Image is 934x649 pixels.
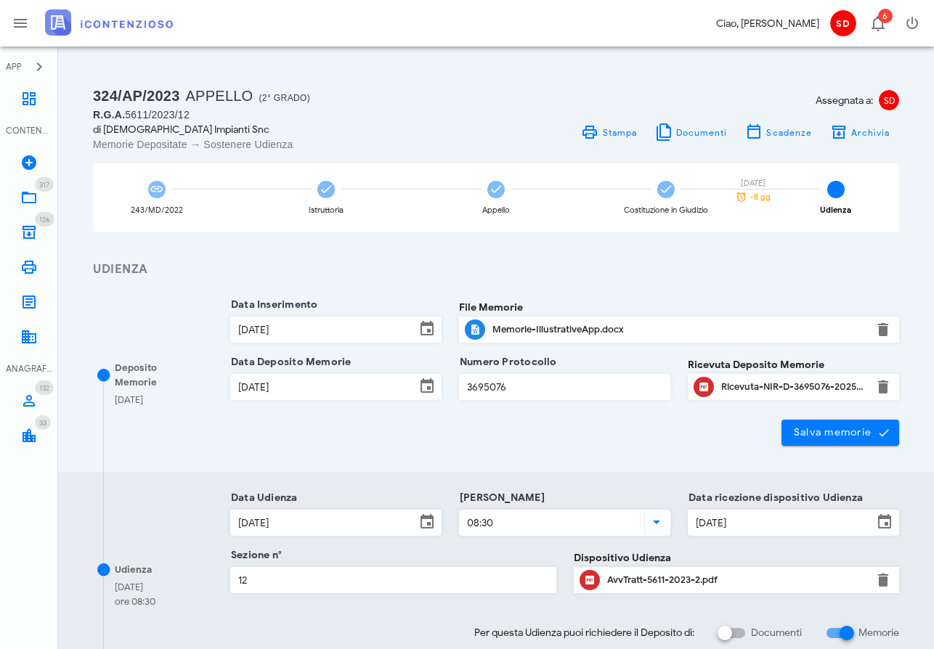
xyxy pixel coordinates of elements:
input: Ora Udienza [460,510,641,535]
div: Clicca per aprire un'anteprima del file o scaricarlo [721,375,866,399]
div: Costituzione in Giudizio [624,206,708,214]
a: Stampa [572,122,646,142]
span: Scadenze [766,127,812,138]
div: Udienza [820,206,851,214]
div: Udienza [115,563,152,577]
div: Clicca per aprire un'anteprima del file o scaricarlo [607,568,866,592]
span: 317 [39,180,49,189]
div: Ciao, [PERSON_NAME] [716,16,819,31]
button: Clicca per aprire un'anteprima del file o scaricarlo [465,319,485,340]
span: R.G.A. [93,109,125,121]
span: Distintivo [35,380,54,395]
h3: Udienza [93,261,899,279]
button: Distintivo [860,6,895,41]
div: Clicca per aprire un'anteprima del file o scaricarlo [492,318,866,341]
button: Documenti [646,122,736,142]
div: Memorie Depositate → Sostenere Udienza [93,137,487,152]
div: Memorie-IllustrativeApp.docx [492,324,866,335]
div: [DATE] [728,179,779,187]
div: ore 08:30 [115,595,155,609]
label: Memorie [858,626,899,640]
span: Documenti [675,127,728,138]
label: Ricevuta Deposito Memorie [688,357,824,372]
div: 243/MD/2022 [131,206,183,214]
label: [PERSON_NAME] [455,491,545,505]
div: ANAGRAFICA [6,362,52,375]
span: Distintivo [35,177,54,192]
label: Data Udienza [227,491,298,505]
div: [DATE] [115,393,143,407]
span: 33 [39,418,46,428]
span: 126 [39,215,50,224]
span: Distintivo [35,212,54,226]
span: Assegnata a: [816,93,873,108]
span: 5 [827,181,845,198]
input: Sezione n° [231,568,556,592]
button: Clicca per aprire un'anteprima del file o scaricarlo [580,570,600,590]
span: Appello [186,88,253,104]
button: Salva memorie [781,420,900,446]
div: Istruttoria [309,206,344,214]
label: Data ricezione dispositivo Udienza [684,491,863,505]
input: Numero Protocollo [460,375,670,399]
div: Ricevuta-NIR-D-3695076-2025.pdf [721,381,866,393]
button: Archivia [821,122,899,142]
label: File Memorie [459,300,523,315]
label: Numero Protocollo [455,355,557,370]
span: Distintivo [35,415,51,430]
span: Salva memorie [793,426,888,439]
span: 132 [39,383,49,393]
label: Sezione n° [227,548,282,563]
button: SD [825,6,860,41]
span: (2° Grado) [259,93,310,103]
span: SD [830,10,856,36]
span: -8 gg [750,193,771,201]
button: Elimina [874,321,892,338]
button: Elimina [874,378,892,396]
button: Scadenze [736,122,821,142]
label: Documenti [751,626,802,640]
span: Per questa Udienza puoi richiedere il Deposito di: [474,625,694,640]
span: 324/AP/2023 [93,88,180,104]
div: CONTENZIOSO [6,124,52,137]
span: Distintivo [878,9,893,23]
label: Dispositivo Udienza [574,550,671,566]
div: Deposito Memorie [115,361,191,389]
span: Archivia [850,127,890,138]
div: [DATE] [115,580,155,595]
div: AvvTratt-5611-2023-2.pdf [607,574,866,586]
div: Appello [482,206,510,214]
button: Elimina [874,571,892,589]
img: logo-text-2x.png [45,9,173,36]
span: Stampa [601,127,637,138]
label: Data Inserimento [227,298,317,312]
div: 5611/2023/12 [93,107,487,122]
div: di [DEMOGRAPHIC_DATA] Impianti Snc [93,122,487,137]
button: Clicca per aprire un'anteprima del file o scaricarlo [694,377,714,397]
label: Data Deposito Memorie [227,355,351,370]
span: SD [879,90,899,110]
